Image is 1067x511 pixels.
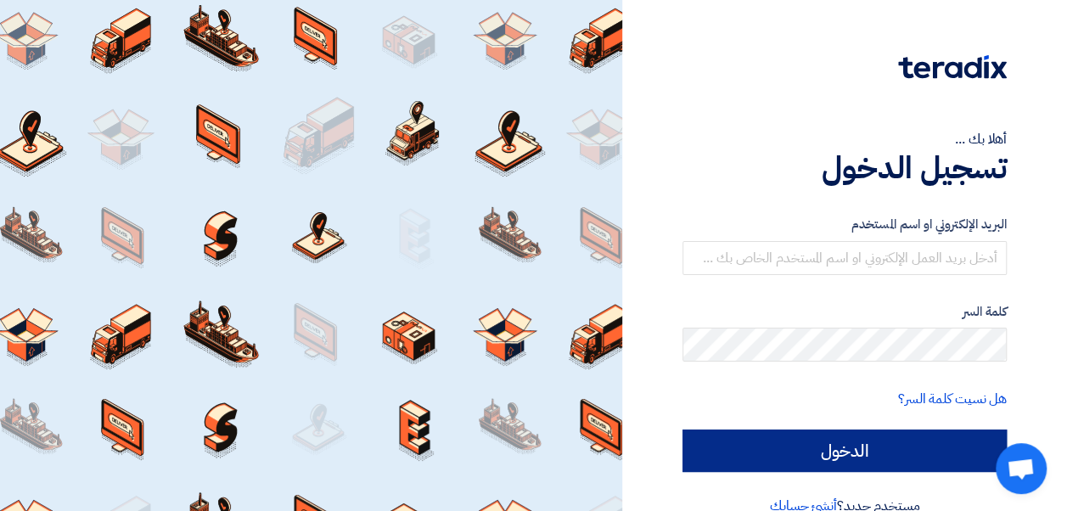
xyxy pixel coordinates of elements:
[682,241,1007,275] input: أدخل بريد العمل الإلكتروني او اسم المستخدم الخاص بك ...
[682,430,1007,472] input: الدخول
[682,129,1007,149] div: أهلا بك ...
[898,389,1007,409] a: هل نسيت كلمة السر؟
[682,302,1007,322] label: كلمة السر
[682,215,1007,234] label: البريد الإلكتروني او اسم المستخدم
[682,149,1007,187] h1: تسجيل الدخول
[996,443,1047,494] a: Open chat
[898,55,1007,79] img: Teradix logo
